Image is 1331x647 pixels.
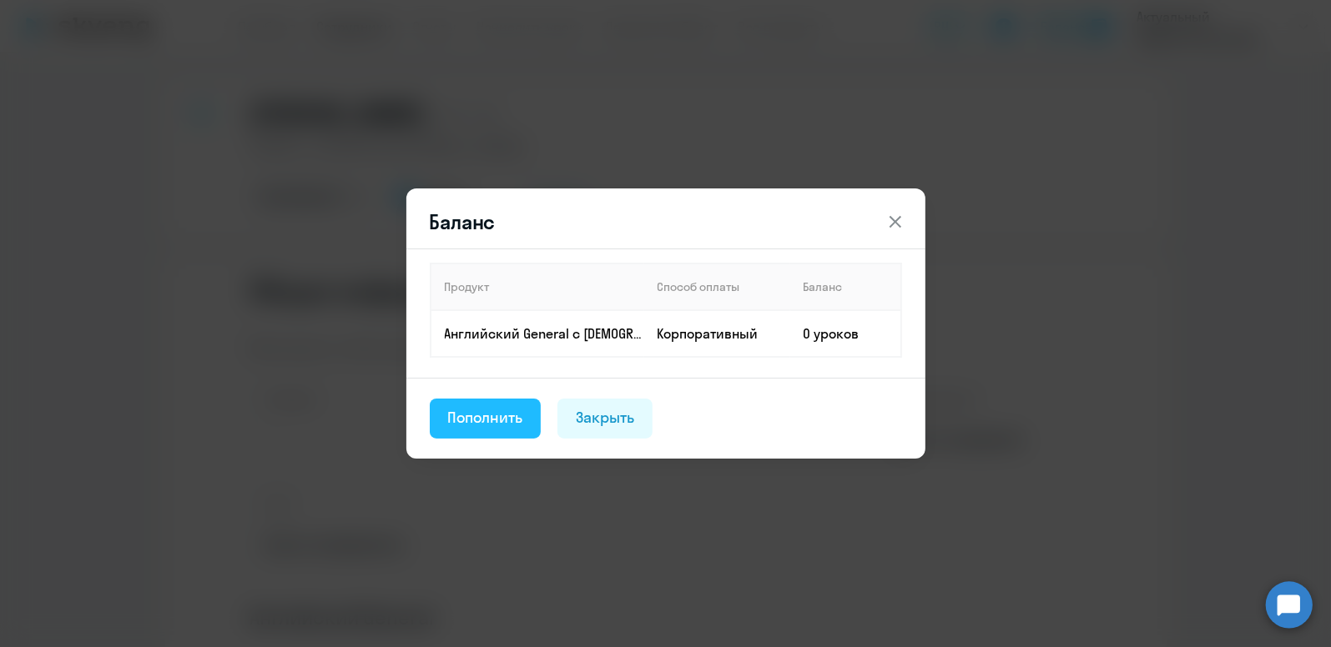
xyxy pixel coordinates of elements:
td: Корпоративный [644,310,790,357]
th: Продукт [431,263,644,310]
td: 0 уроков [790,310,901,357]
p: Английский General с [DEMOGRAPHIC_DATA] преподавателем [445,324,643,343]
th: Баланс [790,263,901,310]
header: Баланс [406,208,925,235]
th: Способ оплаты [644,263,790,310]
div: Пополнить [448,407,523,429]
div: Закрыть [576,407,634,429]
button: Закрыть [557,399,653,439]
button: Пополнить [430,399,542,439]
